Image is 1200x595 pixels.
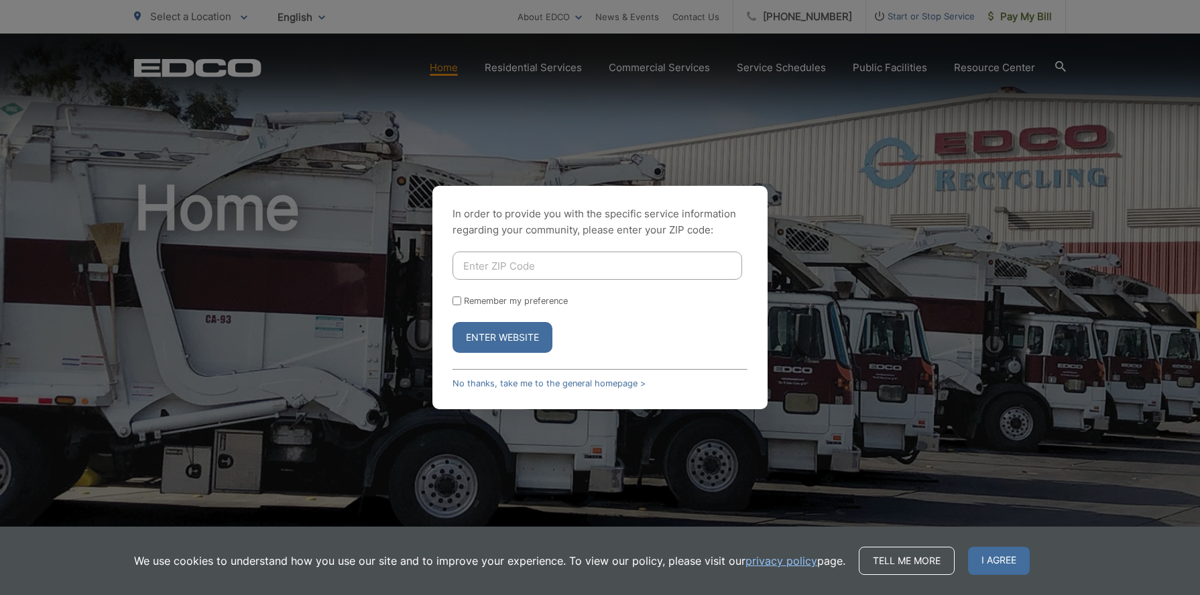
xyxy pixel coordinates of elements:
[453,378,646,388] a: No thanks, take me to the general homepage >
[453,322,552,353] button: Enter Website
[453,206,747,238] p: In order to provide you with the specific service information regarding your community, please en...
[859,547,955,575] a: Tell me more
[464,296,568,306] label: Remember my preference
[745,553,817,569] a: privacy policy
[968,547,1030,575] span: I agree
[134,553,845,569] p: We use cookies to understand how you use our site and to improve your experience. To view our pol...
[453,252,742,280] input: Enter ZIP Code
